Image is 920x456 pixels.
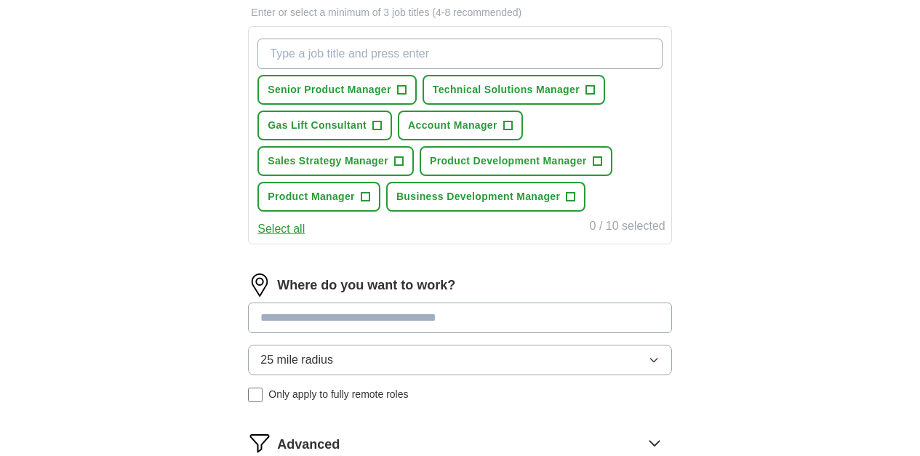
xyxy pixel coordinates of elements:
[268,82,391,97] span: Senior Product Manager
[268,118,367,133] span: Gas Lift Consultant
[430,153,587,169] span: Product Development Manager
[408,118,497,133] span: Account Manager
[268,189,355,204] span: Product Manager
[277,435,340,455] span: Advanced
[268,387,408,402] span: Only apply to fully remote roles
[257,220,305,238] button: Select all
[277,276,455,295] label: Where do you want to work?
[590,217,665,238] div: 0 / 10 selected
[257,146,414,176] button: Sales Strategy Manager
[257,111,392,140] button: Gas Lift Consultant
[433,82,580,97] span: Technical Solutions Manager
[248,388,263,402] input: Only apply to fully remote roles
[257,75,417,105] button: Senior Product Manager
[423,75,605,105] button: Technical Solutions Manager
[420,146,612,176] button: Product Development Manager
[248,431,271,455] img: filter
[248,345,671,375] button: 25 mile radius
[268,153,388,169] span: Sales Strategy Manager
[257,182,380,212] button: Product Manager
[257,39,662,69] input: Type a job title and press enter
[386,182,585,212] button: Business Development Manager
[260,351,333,369] span: 25 mile radius
[248,273,271,297] img: location.png
[396,189,560,204] span: Business Development Manager
[398,111,523,140] button: Account Manager
[248,5,671,20] p: Enter or select a minimum of 3 job titles (4-8 recommended)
